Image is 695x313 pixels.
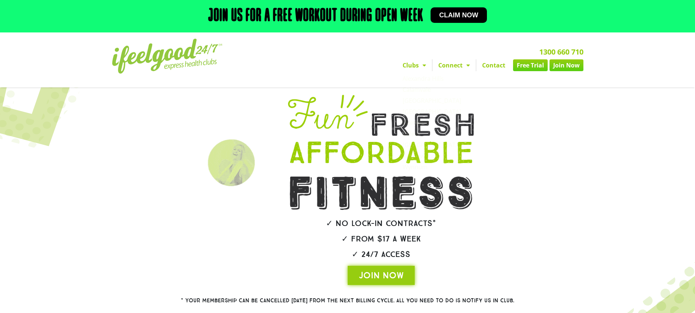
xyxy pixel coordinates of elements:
a: Underwood [397,150,464,161]
h2: ✓ 24/7 Access [267,250,495,258]
a: Calamvale [397,84,464,95]
a: Claim now [431,7,487,23]
a: Oxenford [397,117,464,128]
span: JOIN NOW [359,269,404,281]
a: Join Now [550,59,583,71]
a: [GEOGRAPHIC_DATA] [397,139,464,150]
nav: Menu [280,59,583,71]
a: [GEOGRAPHIC_DATA] [397,95,464,106]
a: [GEOGRAPHIC_DATA] [397,106,464,117]
a: Free Trial [513,59,548,71]
h2: ✓ From $17 a week [267,235,495,243]
a: Contact [476,59,511,71]
a: JOIN NOW [348,266,415,285]
ul: Clubs [397,73,464,173]
a: Connect [432,59,476,71]
a: Oxley [397,128,464,139]
h2: * Your membership can be cancelled [DATE] from the next billing cycle. All you need to do is noti... [154,298,541,303]
a: Wynnum [397,161,464,173]
a: Alexandra Hills [397,73,464,84]
h2: Join us for a free workout during open week [208,7,423,25]
a: Clubs [397,59,432,71]
a: 1300 660 710 [539,47,583,57]
span: Claim now [439,12,478,18]
h2: ✓ No lock-in contracts* [267,219,495,227]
